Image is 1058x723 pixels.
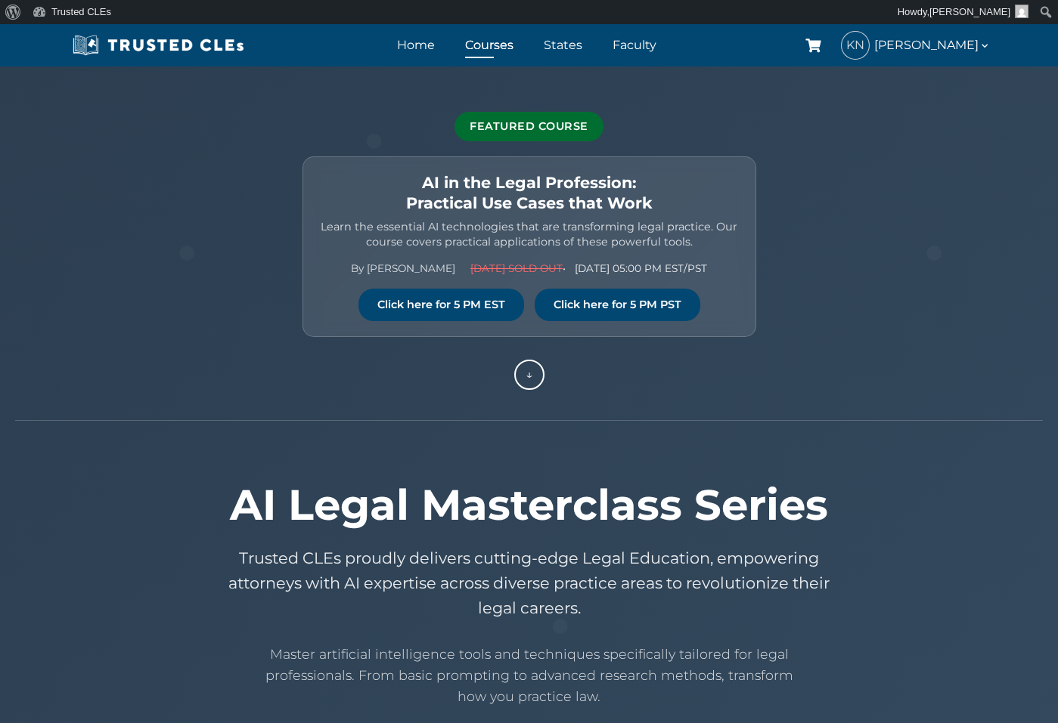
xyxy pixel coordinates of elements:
span: ↓ [526,365,533,385]
a: By [PERSON_NAME] [351,262,455,274]
span: • [DATE] 05:00 PM EST/PST [470,261,707,277]
a: Courses [461,34,517,56]
a: Home [393,34,439,56]
img: Trusted CLEs [68,34,249,57]
a: Click here for 5 PM EST [358,289,524,321]
span: [PERSON_NAME] [874,36,991,55]
span: [PERSON_NAME] [929,6,1010,17]
a: Click here for 5 PM PST [535,289,700,321]
div: Featured Course [455,112,603,141]
a: States [540,34,586,56]
p: Trusted CLEs proudly delivers cutting-edge Legal Education, empowering attorneys with AI expertis... [227,545,832,621]
a: Faculty [609,34,660,56]
p: Master artificial intelligence tools and techniques specifically tailored for legal professionals... [265,644,794,707]
span: [DATE] SOLD OUT [470,262,563,274]
p: Learn the essential AI technologies that are transforming legal practice. Our course covers pract... [318,219,740,249]
span: KN [842,32,869,59]
h2: AI in the Legal Profession: Practical Use Cases that Work [318,172,740,213]
h1: AI Legal Masterclass Series [76,480,983,530]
